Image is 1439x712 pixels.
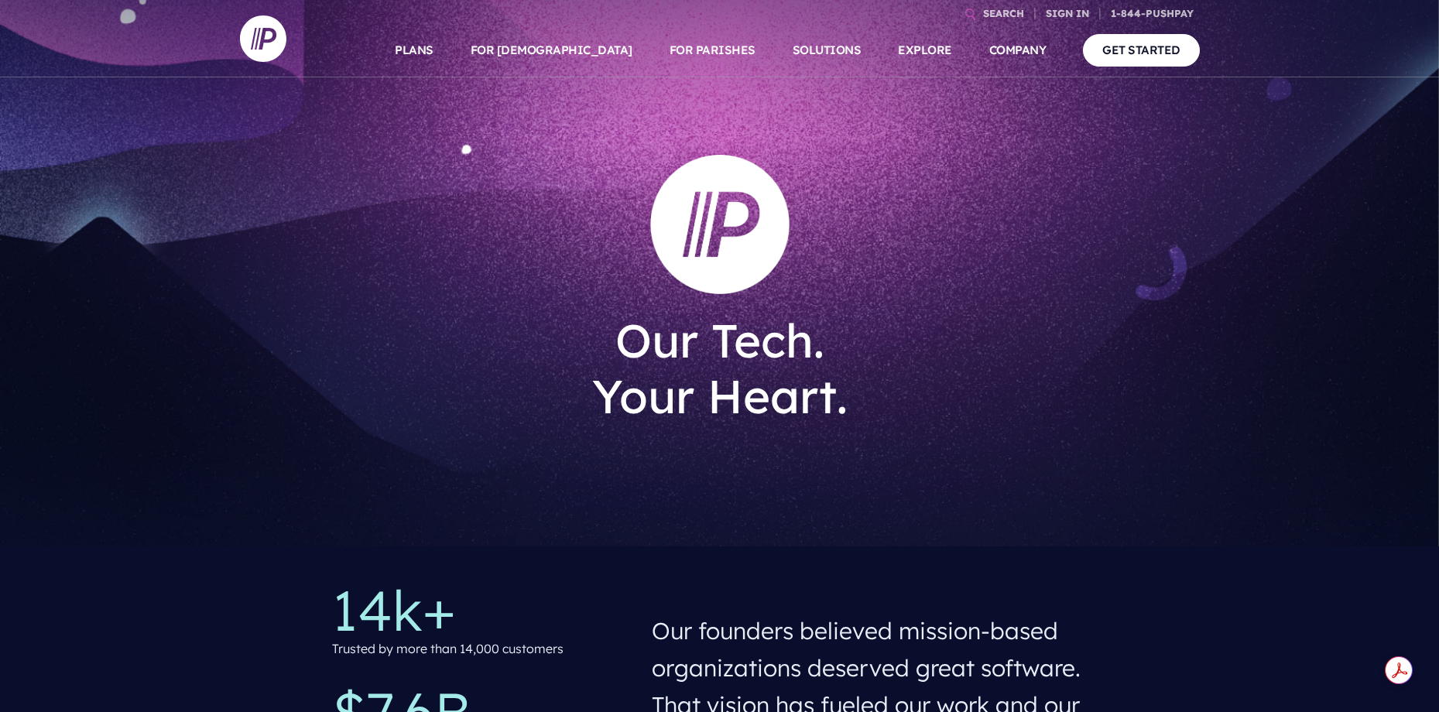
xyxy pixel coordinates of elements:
[989,23,1047,77] a: COMPANY
[793,23,862,77] a: SOLUTIONS
[898,23,952,77] a: EXPLORE
[492,300,947,436] h1: Our Tech. Your Heart.
[332,638,564,660] p: Trusted by more than 14,000 customers
[395,23,433,77] a: PLANS
[670,23,755,77] a: FOR PARISHES
[1083,34,1200,66] a: GET STARTED
[471,23,632,77] a: FOR [DEMOGRAPHIC_DATA]
[332,582,627,638] p: 14k+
